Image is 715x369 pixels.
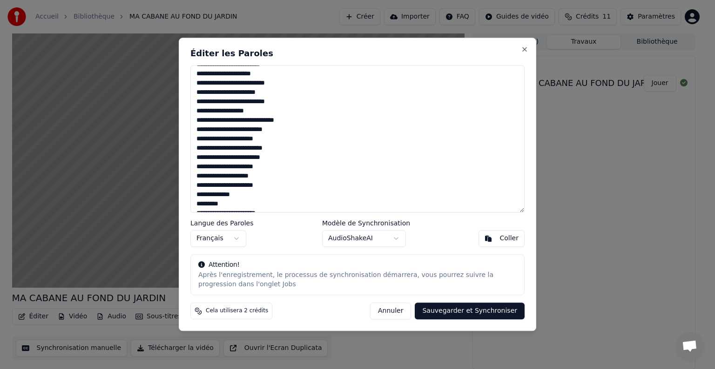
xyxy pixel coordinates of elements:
button: Coller [479,231,525,247]
div: Après l'enregistrement, le processus de synchronisation démarrera, vous pourrez suivre la progres... [198,271,517,290]
button: Sauvegarder et Synchroniser [415,303,525,320]
h2: Éditer les Paroles [190,49,525,58]
label: Langue des Paroles [190,220,254,227]
button: Annuler [370,303,411,320]
span: Cela utilisera 2 crédits [206,308,268,315]
div: Attention! [198,261,517,270]
div: Coller [499,234,519,244]
label: Modèle de Synchronisation [322,220,410,227]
